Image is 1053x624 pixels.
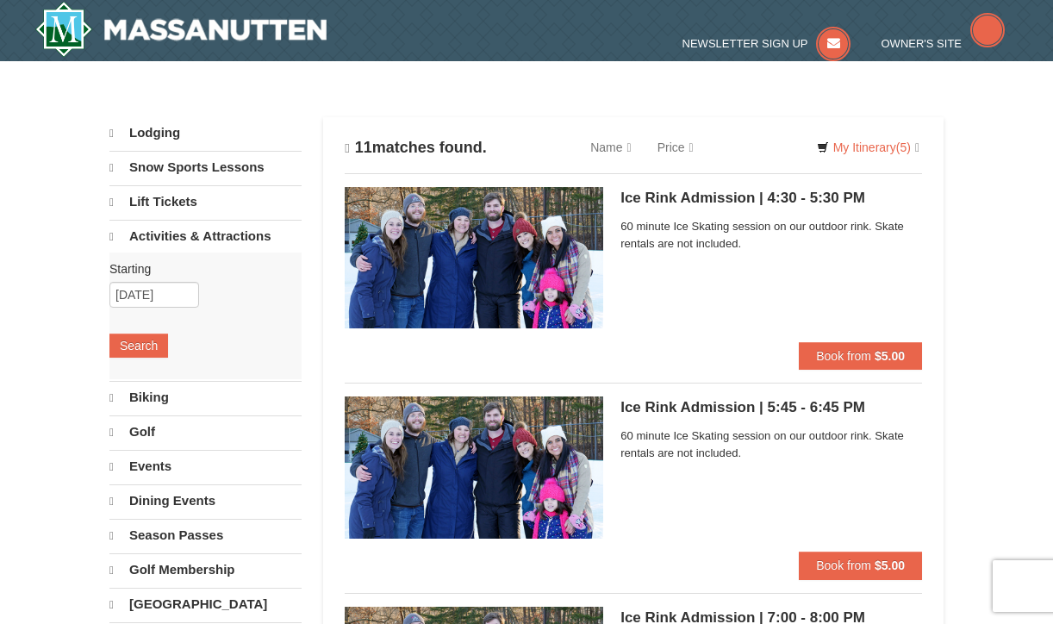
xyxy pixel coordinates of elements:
[682,37,851,50] a: Newsletter Sign Up
[109,415,302,448] a: Golf
[620,190,922,207] h5: Ice Rink Admission | 4:30 - 5:30 PM
[109,185,302,218] a: Lift Tickets
[882,37,963,50] span: Owner's Site
[816,349,871,363] span: Book from
[109,484,302,517] a: Dining Events
[345,396,603,538] img: 6775744-146-63f813c0.jpg
[109,151,302,184] a: Snow Sports Lessons
[645,130,707,165] a: Price
[109,260,289,278] label: Starting
[875,558,905,572] strong: $5.00
[109,117,302,149] a: Lodging
[875,349,905,363] strong: $5.00
[816,558,871,572] span: Book from
[109,334,168,358] button: Search
[806,134,931,160] a: My Itinerary(5)
[620,399,922,416] h5: Ice Rink Admission | 5:45 - 6:45 PM
[896,140,911,154] span: (5)
[799,342,922,370] button: Book from $5.00
[620,218,922,253] span: 60 minute Ice Skating session on our outdoor rink. Skate rentals are not included.
[682,37,808,50] span: Newsletter Sign Up
[109,381,302,414] a: Biking
[109,519,302,552] a: Season Passes
[577,130,644,165] a: Name
[109,450,302,483] a: Events
[345,187,603,328] img: 6775744-145-20e97b76.jpg
[109,220,302,253] a: Activities & Attractions
[882,37,1006,50] a: Owner's Site
[35,2,327,57] img: Massanutten Resort Logo
[620,427,922,462] span: 60 minute Ice Skating session on our outdoor rink. Skate rentals are not included.
[35,2,327,57] a: Massanutten Resort
[799,552,922,579] button: Book from $5.00
[109,588,302,621] a: [GEOGRAPHIC_DATA]
[109,553,302,586] a: Golf Membership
